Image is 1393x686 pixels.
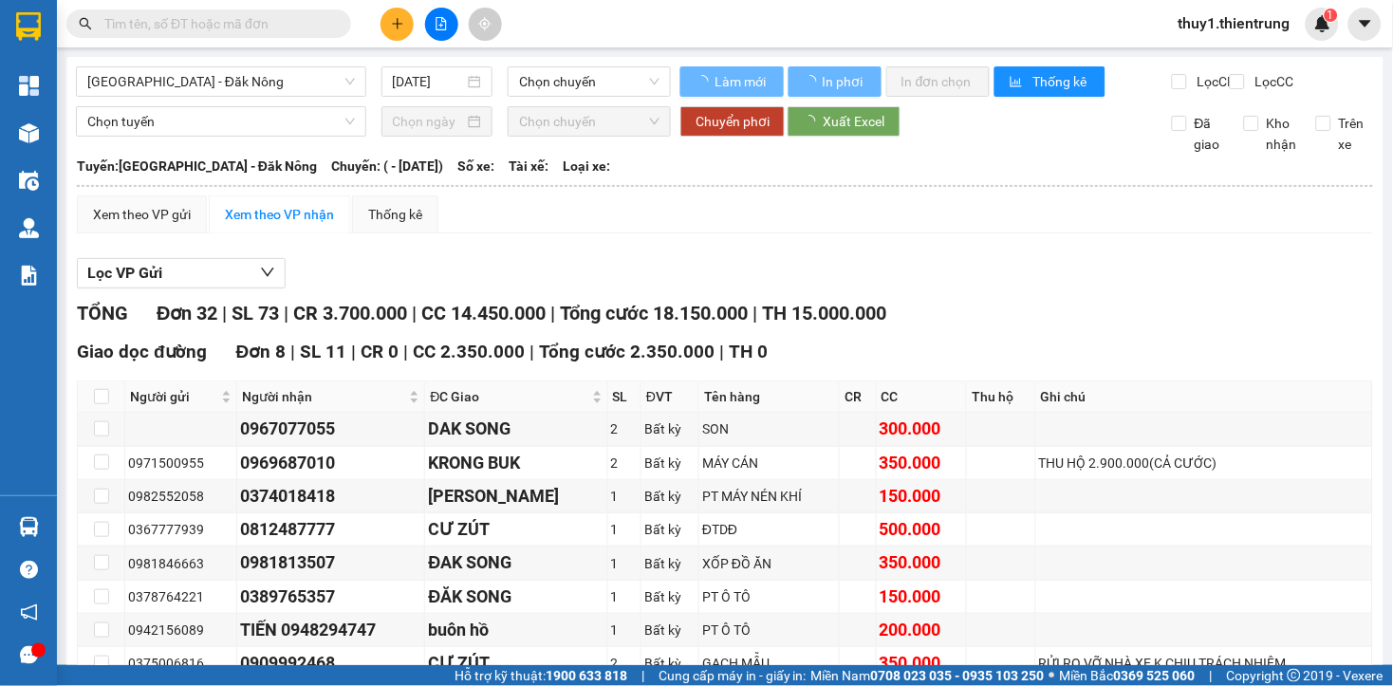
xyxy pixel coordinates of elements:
span: ĐC Giao [430,386,587,407]
span: | [550,302,555,324]
div: 0909992468 [240,650,422,677]
button: aim [469,8,502,41]
button: Làm mới [680,66,784,97]
div: [PERSON_NAME] [428,483,604,510]
div: MÁY CÁN [702,453,836,473]
div: PT Ô TÔ [702,586,836,607]
span: down [260,265,275,280]
div: Bất kỳ [644,586,696,607]
div: Bất kỳ [644,519,696,540]
strong: 1900 633 818 [546,668,627,683]
span: thuy1.thientrung [1163,11,1306,35]
input: Chọn ngày [393,111,465,132]
div: Thống kê [368,204,422,225]
strong: 0369 525 060 [1114,668,1196,683]
img: icon-new-feature [1314,15,1331,32]
div: TIẾN 0948294747 [240,617,422,643]
div: 0374018418 [240,483,422,510]
div: 1 [611,519,639,540]
img: warehouse-icon [19,123,39,143]
span: 1 [1328,9,1334,22]
button: Lọc VP Gửi [77,258,286,288]
span: Tổng cước 2.350.000 [539,341,715,362]
div: KRONG BUK [428,450,604,476]
span: question-circle [20,561,38,579]
div: 1 [611,553,639,574]
div: 0375006816 [128,653,233,674]
button: caret-down [1348,8,1382,41]
span: Hà Nội - Đăk Nông [87,67,355,96]
span: | [412,302,417,324]
div: CƯ ZÚT [428,516,604,543]
span: | [719,341,724,362]
div: 0981846663 [128,553,233,574]
div: RỬI RO VỠ NHÀ XE K CHỊU TRÁCH NHIỆM [1039,653,1369,674]
span: Đã giao [1187,113,1230,155]
span: loading [803,115,824,128]
div: DAK SONG [428,416,604,442]
span: SL 73 [232,302,279,324]
span: copyright [1288,669,1301,682]
span: Loại xe: [563,156,610,176]
span: | [284,302,288,324]
span: message [20,646,38,664]
span: bar-chart [1010,75,1026,90]
div: 150.000 [880,483,963,510]
img: logo-vxr [16,12,41,41]
div: ĐĂK SONG [428,584,604,610]
button: In đơn chọn [886,66,990,97]
div: THU HỘ 2.900.000(CẢ CƯỚC) [1039,453,1369,473]
div: ĐTDĐ [702,519,836,540]
span: file-add [435,17,448,30]
span: Miền Nam [811,665,1045,686]
div: 150.000 [880,584,963,610]
span: Đơn 8 [236,341,287,362]
span: | [529,341,534,362]
span: Người nhận [242,386,406,407]
div: 0378764221 [128,586,233,607]
span: | [1210,665,1213,686]
span: caret-down [1357,15,1374,32]
div: 0971500955 [128,453,233,473]
strong: 0708 023 035 - 0935 103 250 [871,668,1045,683]
span: CR 3.700.000 [293,302,407,324]
div: 0367777939 [128,519,233,540]
span: Làm mới [715,71,769,92]
span: Thống kê [1033,71,1090,92]
span: Tài xế: [509,156,548,176]
span: Tổng cước 18.150.000 [560,302,748,324]
span: Số xe: [457,156,494,176]
button: bar-chartThống kê [994,66,1105,97]
th: ĐVT [641,381,699,413]
span: Đơn 32 [157,302,217,324]
span: | [222,302,227,324]
span: search [79,17,92,30]
div: Bất kỳ [644,620,696,640]
img: warehouse-icon [19,171,39,191]
div: PT Ô TÔ [702,620,836,640]
div: 200.000 [880,617,963,643]
th: CC [877,381,967,413]
span: Người gửi [130,386,217,407]
img: warehouse-icon [19,218,39,238]
div: Bất kỳ [644,553,696,574]
span: Giao dọc đường [77,341,208,362]
div: Bất kỳ [644,418,696,439]
button: plus [381,8,414,41]
div: 2 [611,418,639,439]
span: loading [696,75,712,88]
div: 1 [611,486,639,507]
div: ĐAK SONG [428,549,604,576]
th: SL [608,381,642,413]
div: 500.000 [880,516,963,543]
button: Chuyển phơi [680,106,785,137]
span: TH 0 [729,341,768,362]
span: loading [804,75,820,88]
div: XỐP ĐỒ ĂN [702,553,836,574]
div: Bất kỳ [644,453,696,473]
div: PT MÁY NÉN KHÍ [702,486,836,507]
div: 350.000 [880,450,963,476]
span: CC 14.450.000 [421,302,546,324]
span: Lọc CC [1248,71,1297,92]
div: CƯ ZÚT [428,650,604,677]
